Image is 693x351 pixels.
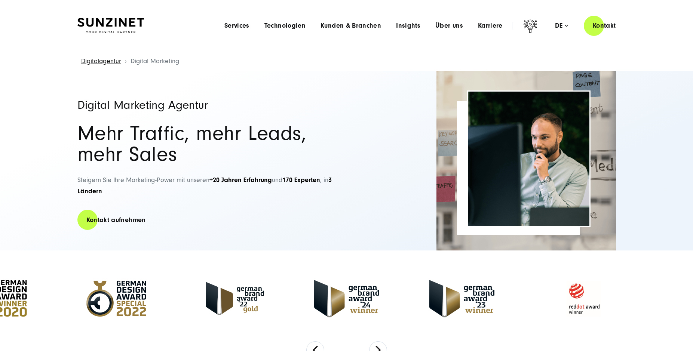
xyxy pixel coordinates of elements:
[555,22,568,30] div: de
[468,92,589,226] img: Full-Service Digitalagentur SUNZINET - Digital Marketing
[81,57,121,65] a: Digitalagentur
[436,71,616,250] img: Full-Service Digitalagentur SUNZINET - Digital Marketing_2
[314,280,379,317] img: German-Brand-Award - Full Service digital agentur SUNZINET
[209,176,272,184] strong: +20 Jahren Erfahrung
[77,18,144,34] img: SUNZINET Full Service Digital Agentur
[131,57,179,65] span: Digital Marketing
[224,22,249,30] a: Services
[478,22,503,30] a: Karriere
[584,15,625,36] a: Kontakt
[77,99,339,111] h1: Digital Marketing Agentur
[77,276,156,321] img: German Design Award Speacial - Full Service Digitalagentur SUNZINET
[435,22,463,30] a: Über uns
[321,22,381,30] a: Kunden & Branchen
[396,22,420,30] a: Insights
[429,280,494,317] img: German Brand Award 2023 Winner - Full Service digital agentur SUNZINET
[206,282,264,315] img: German Brand Award 2022 Gold Winner - Full Service Digitalagentur SUNZINET
[545,276,623,321] img: Reddot Award Winner - Full Service Digitalagentur SUNZINET
[77,176,332,195] span: Steigern Sie Ihre Marketing-Power mit unseren und , in
[264,22,306,30] a: Technologien
[77,209,155,231] a: Kontakt aufnehmen
[77,123,339,165] h2: Mehr Traffic, mehr Leads, mehr Sales
[282,176,320,184] strong: 170 Experten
